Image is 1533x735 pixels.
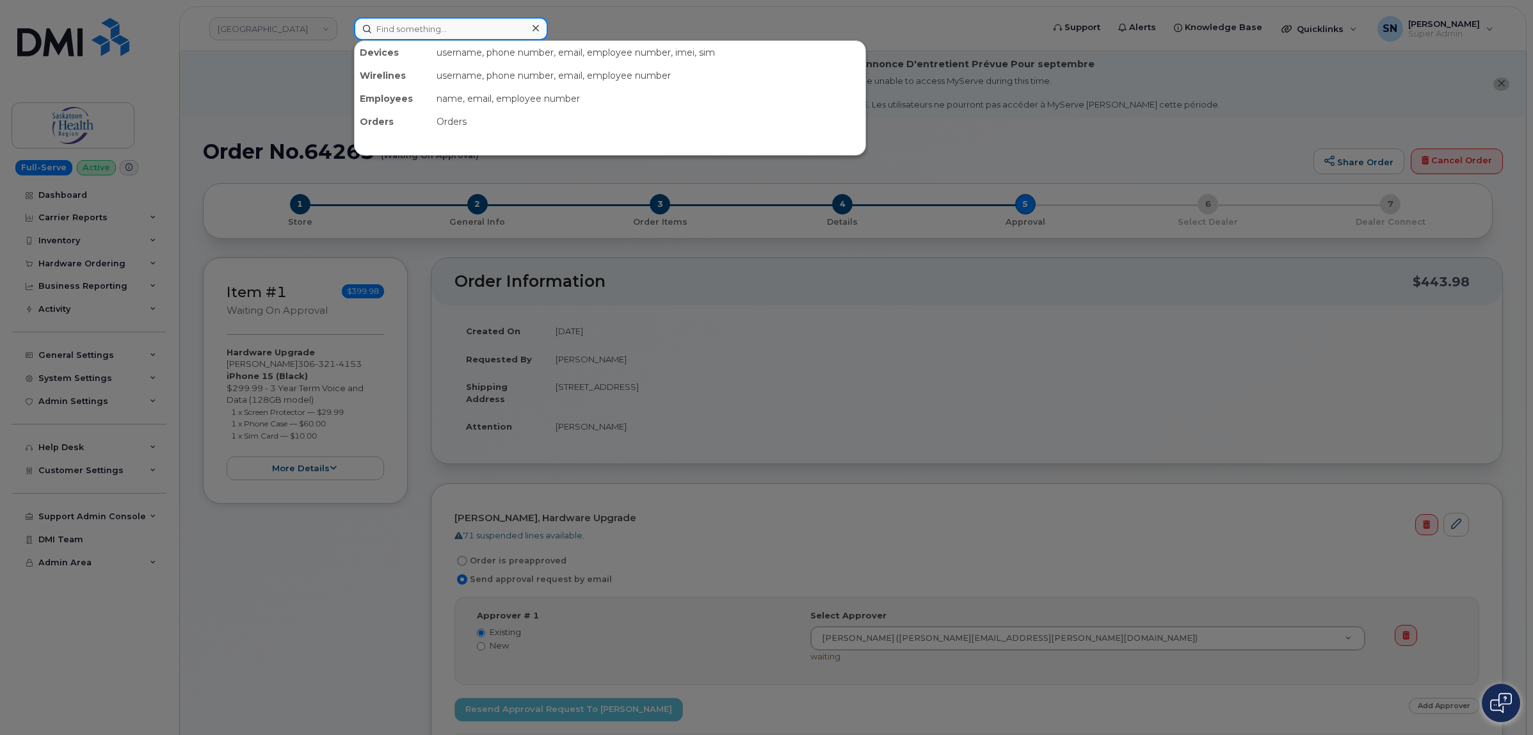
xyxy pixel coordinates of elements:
div: Employees [355,87,431,110]
div: Devices [355,41,431,64]
div: Orders [431,110,865,133]
img: Open chat [1490,693,1512,713]
div: Orders [355,110,431,133]
div: username, phone number, email, employee number, imei, sim [431,41,865,64]
div: username, phone number, email, employee number [431,64,865,87]
div: Wirelines [355,64,431,87]
div: name, email, employee number [431,87,865,110]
